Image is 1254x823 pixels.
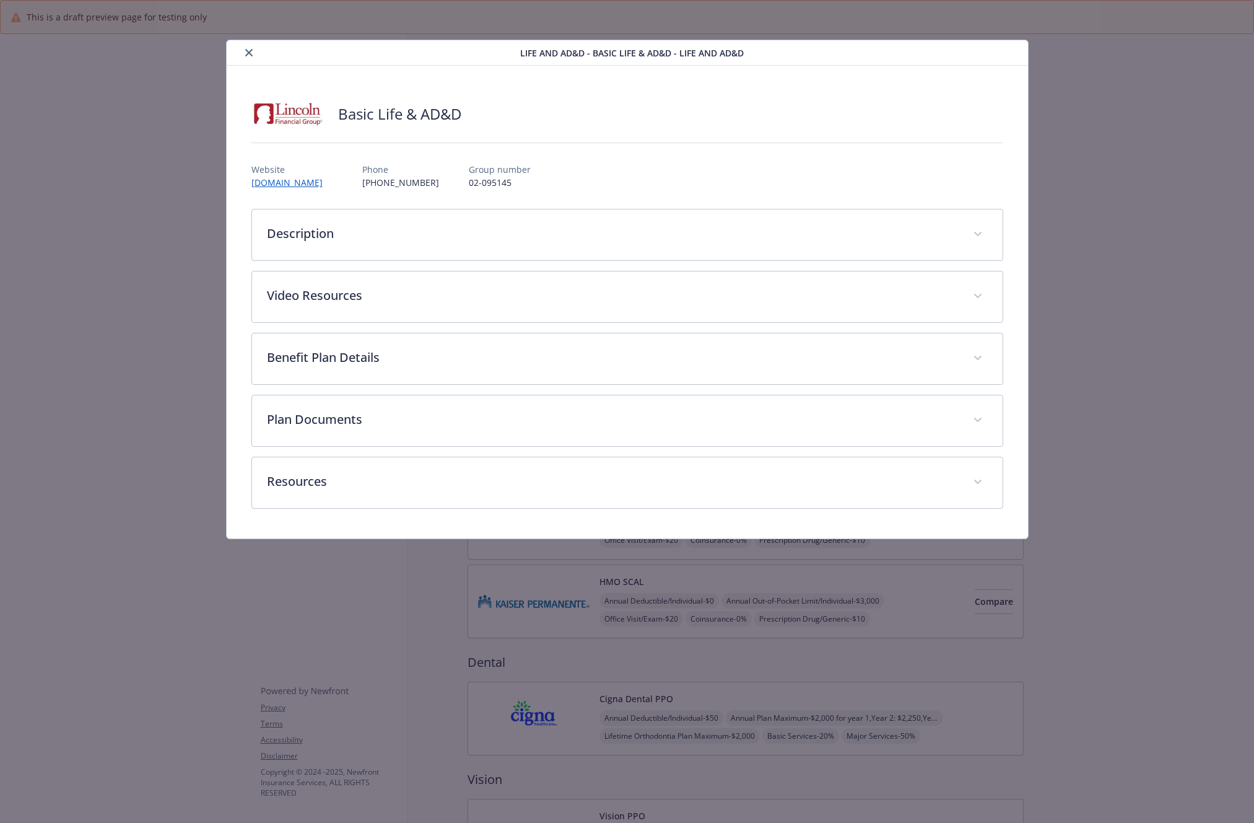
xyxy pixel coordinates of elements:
div: Benefit Plan Details [252,333,1003,384]
div: Resources [252,457,1003,508]
p: Resources [267,472,958,491]
p: [PHONE_NUMBER] [362,176,439,189]
p: Group number [469,163,531,176]
p: Plan Documents [267,410,958,429]
a: [DOMAIN_NAME] [251,177,333,188]
div: Description [252,209,1003,260]
h2: Basic Life & AD&D [338,103,461,125]
p: Benefit Plan Details [267,348,958,367]
div: details for plan Life and AD&D - Basic Life & AD&D - Life and AD&D [126,40,1129,539]
p: Website [251,163,333,176]
span: Life and AD&D - Basic Life & AD&D - Life and AD&D [520,46,744,59]
p: Phone [362,163,439,176]
img: Lincoln Financial Group [251,95,326,133]
p: Description [267,224,958,243]
div: Plan Documents [252,395,1003,446]
div: Video Resources [252,271,1003,322]
button: close [242,45,256,60]
p: 02-095145 [469,176,531,189]
p: Video Resources [267,286,958,305]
